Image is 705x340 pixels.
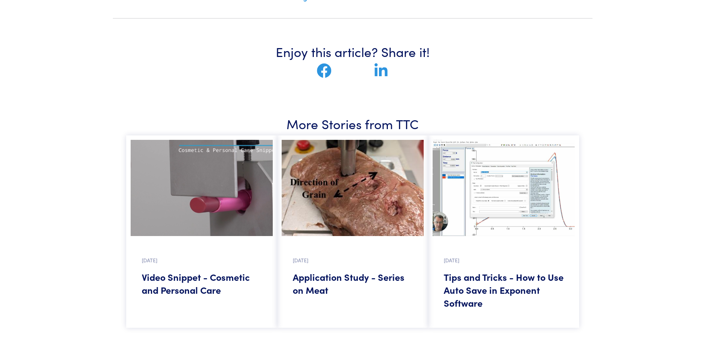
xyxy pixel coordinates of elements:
h3: More Stories from TTC [131,114,575,132]
a: Tips and Tricks - How to Use Auto Save in Exponent Software [444,270,564,309]
a: Share on Facebook [317,69,332,78]
p: [DATE] [142,256,262,264]
a: Video Snippet - Cosmetic and Personal Care [142,270,262,296]
p: [DATE] [444,256,564,264]
img: screenshot of software [433,140,575,236]
h3: Enjoy this article? Share it! [244,42,461,60]
a: Share on LinkedIn [375,69,387,78]
a: Application Study - Series on Meat [293,270,413,296]
img: image of steak being tested [282,140,424,236]
img: lipstick being tested [131,140,273,236]
p: [DATE] [293,256,413,264]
